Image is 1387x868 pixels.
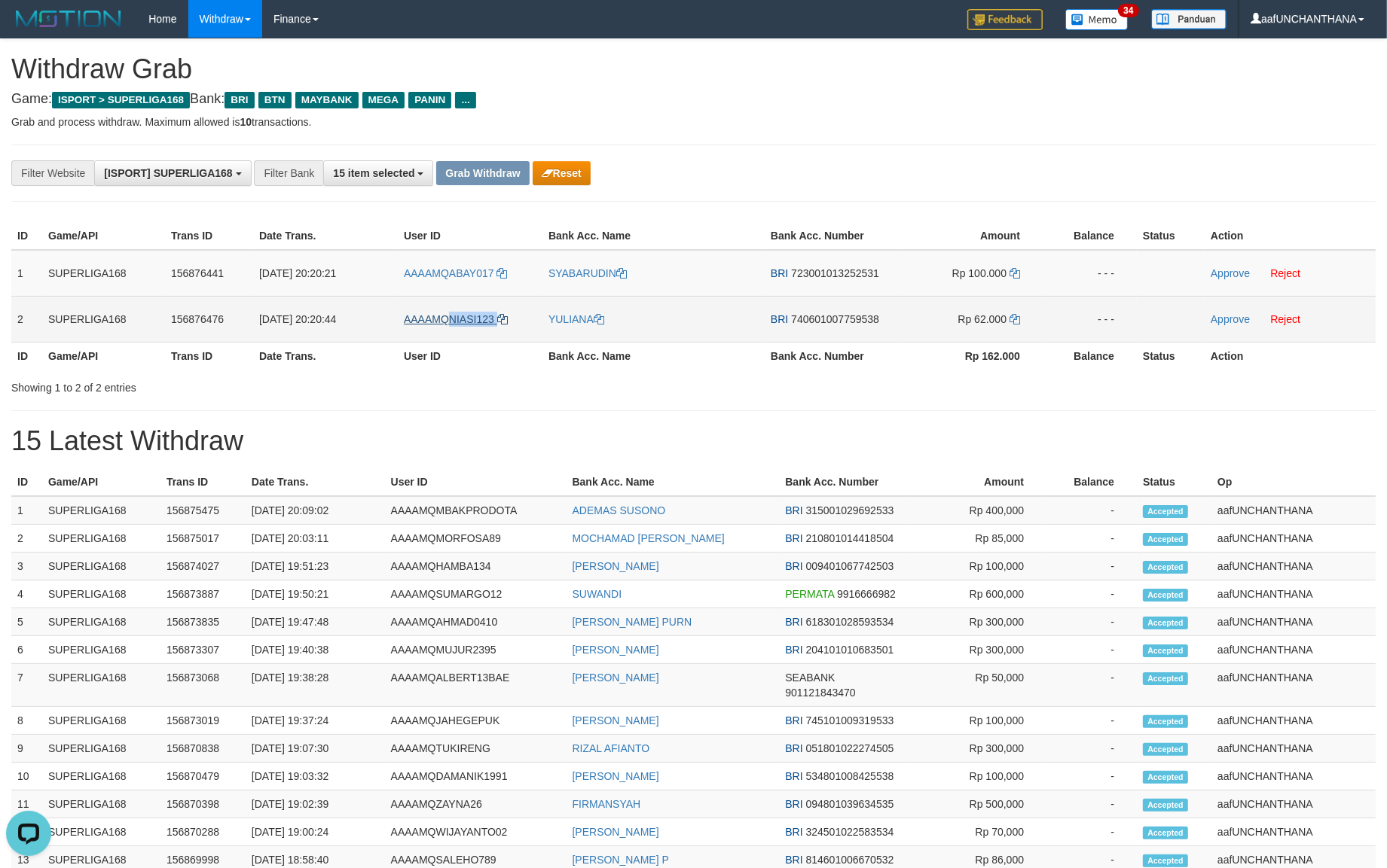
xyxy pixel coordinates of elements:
a: Approve [1211,313,1250,325]
span: Accepted [1143,589,1188,602]
button: Grab Withdraw [436,161,529,185]
a: [PERSON_NAME] [573,560,659,572]
td: SUPERLIGA168 [42,496,160,525]
th: User ID [398,222,542,250]
th: Date Trans. [253,222,398,250]
td: 7 [11,664,42,707]
a: Approve [1211,267,1250,279]
span: BRI [785,854,802,866]
span: Accepted [1143,743,1188,756]
td: 1 [11,250,42,297]
span: Rp 100.000 [952,267,1007,279]
div: Filter Website [11,160,94,186]
a: [PERSON_NAME] [573,826,659,838]
td: 1 [11,496,42,525]
td: Rp 100,000 [910,707,1046,735]
td: 3 [11,553,42,580]
td: AAAAMQWIJAYANTO02 [385,818,567,846]
td: Rp 300,000 [910,735,1046,763]
span: AAAAMQNIASI123 [404,313,494,325]
td: AAAAMQJAHEGEPUK [385,707,567,735]
span: Copy 534801008425538 to clipboard [806,770,894,782]
td: 2 [11,525,42,553]
th: User ID [385,468,567,496]
img: Button%20Memo.svg [1065,9,1129,30]
td: Rp 500,000 [910,790,1046,818]
span: 34 [1118,4,1138,17]
a: AAAAMQABAY017 [404,267,507,279]
td: [DATE] 19:40:38 [246,636,385,664]
th: ID [11,222,42,250]
th: Amount [901,222,1043,250]
span: SEABANK [785,672,835,684]
td: Rp 85,000 [910,525,1046,553]
td: - [1046,636,1137,664]
td: 156873887 [160,580,246,608]
td: 11 [11,790,42,818]
td: aafUNCHANTHANA [1211,636,1376,664]
td: Rp 70,000 [910,818,1046,846]
a: YULIANA [548,313,604,325]
td: Rp 300,000 [910,636,1046,664]
td: AAAAMQDAMANIK1991 [385,763,567,790]
span: BRI [771,313,788,325]
span: PERMATA [785,588,834,600]
span: Copy 009401067742503 to clipboard [806,560,894,572]
td: 9 [11,735,42,763]
span: Copy 9916666982 to clipboard [837,588,896,600]
td: AAAAMQSUMARGO12 [385,580,567,608]
a: RIZAL AFIANTO [573,742,650,754]
span: Copy 814601006670532 to clipboard [806,854,894,866]
td: - [1046,790,1137,818]
td: - - - [1043,250,1137,297]
td: - [1046,735,1137,763]
span: Accepted [1143,617,1188,629]
span: MAYBANK [295,92,359,108]
td: 156875017 [160,525,246,553]
span: [DATE] 20:20:44 [259,313,336,325]
td: SUPERLIGA168 [42,636,160,664]
span: BRI [785,644,802,656]
td: Rp 400,000 [910,496,1046,525]
span: BRI [785,560,802,572]
th: Trans ID [160,468,246,496]
td: AAAAMQALBERT13BAE [385,664,567,707]
td: AAAAMQAHMAD0410 [385,608,567,636]
th: Date Trans. [246,468,385,496]
span: 15 item selected [333,167,414,179]
span: BRI [785,826,802,838]
th: Trans ID [165,342,253,370]
td: 156870288 [160,818,246,846]
th: Bank Acc. Name [567,468,780,496]
td: SUPERLIGA168 [42,818,160,846]
td: 10 [11,763,42,790]
td: SUPERLIGA168 [42,664,160,707]
th: Trans ID [165,222,253,250]
span: Copy 051801022274505 to clipboard [806,742,894,754]
span: Copy 204101010683501 to clipboard [806,644,894,656]
td: SUPERLIGA168 [42,735,160,763]
span: BRI [785,742,802,754]
a: [PERSON_NAME] [573,644,659,656]
td: 5 [11,608,42,636]
td: 156875475 [160,496,246,525]
td: [DATE] 19:51:23 [246,553,385,580]
h4: Game: Bank: [11,92,1376,107]
td: [DATE] 19:03:32 [246,763,385,790]
td: aafUNCHANTHANA [1211,496,1376,525]
a: Copy 62000 to clipboard [1010,313,1020,325]
button: Reset [533,161,591,185]
td: 156873307 [160,636,246,664]
td: aafUNCHANTHANA [1211,664,1376,707]
span: BRI [785,532,802,544]
th: Bank Acc. Name [542,342,765,370]
a: Copy 100000 to clipboard [1010,267,1020,279]
span: Copy 745101009319533 to clipboard [806,714,894,726]
td: Rp 100,000 [910,763,1046,790]
td: 2 [11,296,42,342]
th: Status [1137,222,1205,250]
h1: Withdraw Grab [11,54,1376,84]
td: [DATE] 19:02:39 [246,790,385,818]
span: BRI [785,770,802,782]
button: [ISPORT] SUPERLIGA168 [94,160,251,186]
